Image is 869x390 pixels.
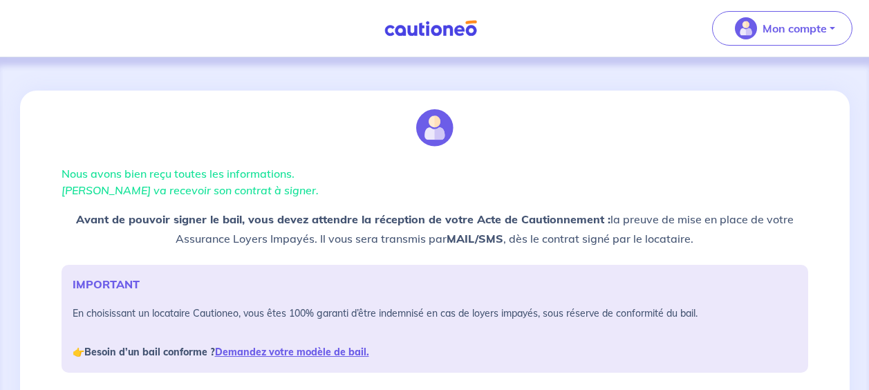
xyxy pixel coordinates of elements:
img: illu_account_valid_menu.svg [735,17,757,39]
em: [PERSON_NAME] va recevoir son contrat à signer. [62,183,319,197]
strong: MAIL/SMS [447,232,503,245]
button: illu_account_valid_menu.svgMon compte [712,11,852,46]
strong: IMPORTANT [73,277,140,291]
strong: Avant de pouvoir signer le bail, vous devez attendre la réception de votre Acte de Cautionnement : [76,212,610,226]
img: illu_account.svg [416,109,454,147]
p: Nous avons bien reçu toutes les informations. [62,165,808,198]
img: Cautioneo [379,20,483,37]
strong: Besoin d’un bail conforme ? [84,346,369,358]
p: Mon compte [763,20,827,37]
p: la preuve de mise en place de votre Assurance Loyers Impayés. Il vous sera transmis par , dès le ... [62,210,808,248]
a: Demandez votre modèle de bail. [215,346,369,358]
p: En choisissant un locataire Cautioneo, vous êtes 100% garanti d’être indemnisé en cas de loyers i... [73,304,797,362]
